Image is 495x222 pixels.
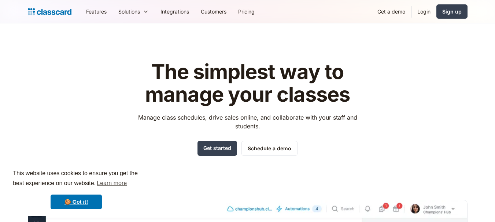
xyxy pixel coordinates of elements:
a: learn more about cookies [96,178,128,189]
a: dismiss cookie message [51,195,102,209]
h1: The simplest way to manage your classes [131,61,364,106]
a: Sign up [436,4,468,19]
div: Solutions [112,3,155,20]
span: This website uses cookies to ensure you get the best experience on our website. [13,169,140,189]
a: Pricing [232,3,261,20]
div: cookieconsent [6,162,147,216]
div: Solutions [118,8,140,15]
a: Features [80,3,112,20]
a: Integrations [155,3,195,20]
a: Get a demo [372,3,411,20]
a: Logo [28,7,71,17]
a: Schedule a demo [241,141,298,156]
a: Customers [195,3,232,20]
div: Sign up [442,8,462,15]
p: Manage class schedules, drive sales online, and collaborate with your staff and students. [131,113,364,131]
a: Get started [197,141,237,156]
a: Login [411,3,436,20]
